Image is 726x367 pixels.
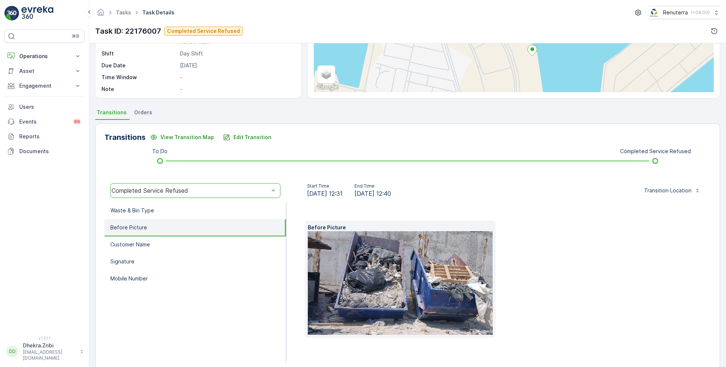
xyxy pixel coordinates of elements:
a: Documents [4,144,84,159]
p: Users [19,103,81,111]
p: Note [101,85,177,93]
p: Before Picture [110,224,147,231]
img: Google [316,83,340,92]
p: Completed Service Refused [620,148,691,155]
a: Reports [4,129,84,144]
a: Users [4,100,84,114]
p: Shift [101,50,177,57]
button: View Transition Map [146,131,219,143]
button: DDDhekra.Zribi[EMAIL_ADDRESS][DOMAIN_NAME] [4,342,84,361]
a: Homepage [97,11,105,17]
p: Dhekra.Zribi [23,342,76,349]
span: [DATE] 12:31 [307,189,343,198]
p: Customer Name [110,241,150,248]
button: Operations [4,49,84,64]
span: v 1.51.1 [4,336,84,340]
a: Events99 [4,114,84,129]
img: Screenshot_2024-07-26_at_13.33.01.png [649,9,660,17]
p: Start Time [307,183,343,189]
button: Engagement [4,78,84,93]
p: Events [19,118,68,125]
p: Before Picture [308,224,493,231]
p: Documents [19,148,81,155]
p: [EMAIL_ADDRESS][DOMAIN_NAME] [23,349,76,361]
button: Transition Location [640,185,705,196]
p: Due Date [101,62,177,69]
p: End Time [354,183,391,189]
p: Edit Transition [233,134,272,141]
span: Task Details [141,9,176,16]
a: Layers [318,66,334,83]
img: 68d2a115ef6a4f3f9782e7cbf86fb81a.jpg [308,231,532,335]
button: Edit Transition [219,131,276,143]
button: Completed Service Refused [164,27,243,36]
p: Waste & Bin Type [110,207,154,214]
div: DD [6,346,18,357]
p: Signature [110,258,134,265]
p: ⌘B [72,33,79,39]
a: Tasks [116,9,131,16]
p: - [180,74,293,81]
p: Day Shift [180,50,293,57]
p: - [180,85,293,93]
p: Operations [19,53,70,60]
p: Transition Location [644,187,692,194]
p: Engagement [19,82,70,90]
p: Task ID: 22176007 [95,26,161,37]
button: Renuterra(+04:00) [649,6,720,19]
p: Transitions [104,132,146,143]
img: logo_light-DOdMpM7g.png [21,6,53,21]
span: [DATE] 12:40 [354,189,391,198]
img: logo [4,6,19,21]
p: ( +04:00 ) [691,10,710,16]
p: To Do [152,148,167,155]
span: Transitions [97,109,127,116]
p: [DATE] [180,62,293,69]
p: Renuterra [663,9,688,16]
p: Reports [19,133,81,140]
p: Mobile Number [110,275,148,282]
span: Orders [134,109,152,116]
p: 99 [74,119,80,125]
p: Completed Service Refused [167,27,240,35]
button: Asset [4,64,84,78]
a: Open this area in Google Maps (opens a new window) [316,83,340,92]
div: Completed Service Refused [111,187,269,194]
p: View Transition Map [160,134,214,141]
p: Time Window [101,74,177,81]
p: Asset [19,67,70,75]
